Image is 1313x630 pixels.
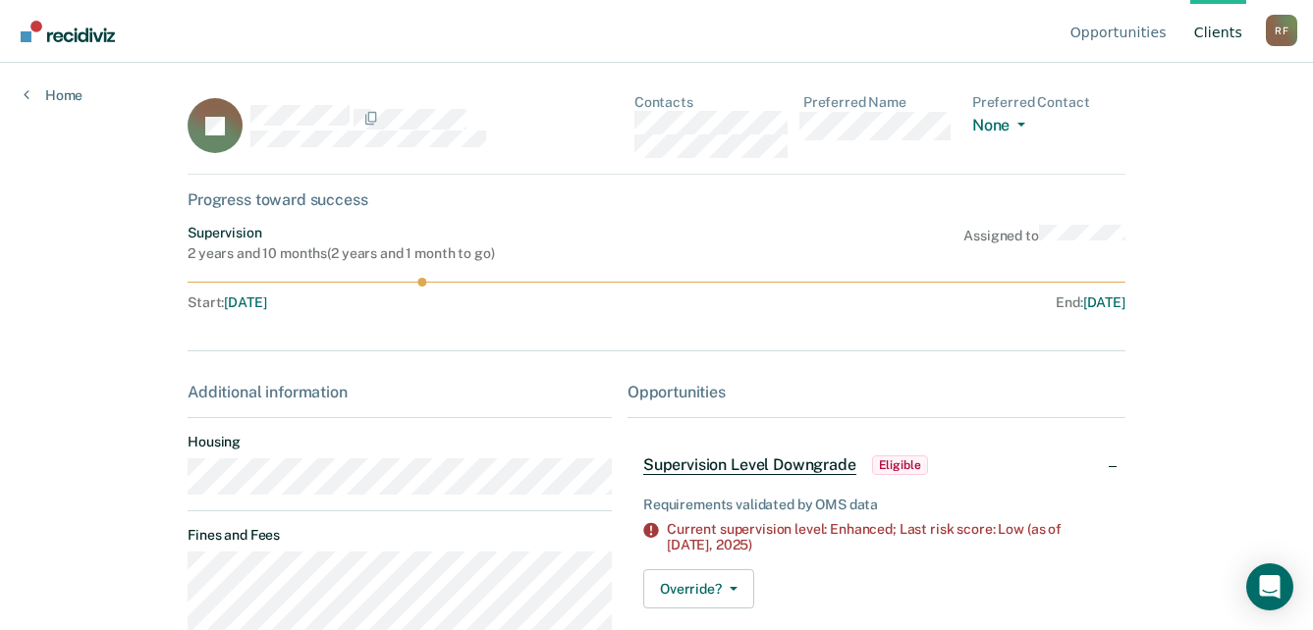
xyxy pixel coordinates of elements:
div: Progress toward success [188,190,1125,209]
button: Override? [643,569,754,608]
div: Assigned to [963,225,1125,262]
div: 2 years and 10 months ( 2 years and 1 month to go ) [188,245,494,262]
button: Profile dropdown button [1266,15,1297,46]
div: Requirements validated by OMS data [643,497,1110,513]
div: Current supervision level: Enhanced; Last risk score: Low (as of [DATE], [667,521,1110,554]
div: End : [665,294,1125,311]
img: Recidiviz [21,21,115,42]
div: R F [1266,15,1297,46]
div: Supervision [188,225,494,241]
dt: Housing [188,434,612,450]
dt: Contacts [634,94,788,111]
dt: Fines and Fees [188,527,612,544]
div: Additional information [188,383,612,401]
div: Opportunities [628,383,1125,401]
a: Home [24,86,82,104]
span: Eligible [872,455,928,475]
span: Supervision Level Downgrade [643,455,856,475]
dt: Preferred Contact [972,94,1125,111]
span: [DATE] [224,294,266,310]
span: 2025) [716,537,752,552]
span: [DATE] [1083,294,1125,310]
div: Start : [188,294,657,311]
div: Open Intercom Messenger [1246,563,1293,610]
div: Supervision Level DowngradeEligible [628,434,1125,497]
dt: Preferred Name [803,94,957,111]
button: None [972,116,1033,138]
